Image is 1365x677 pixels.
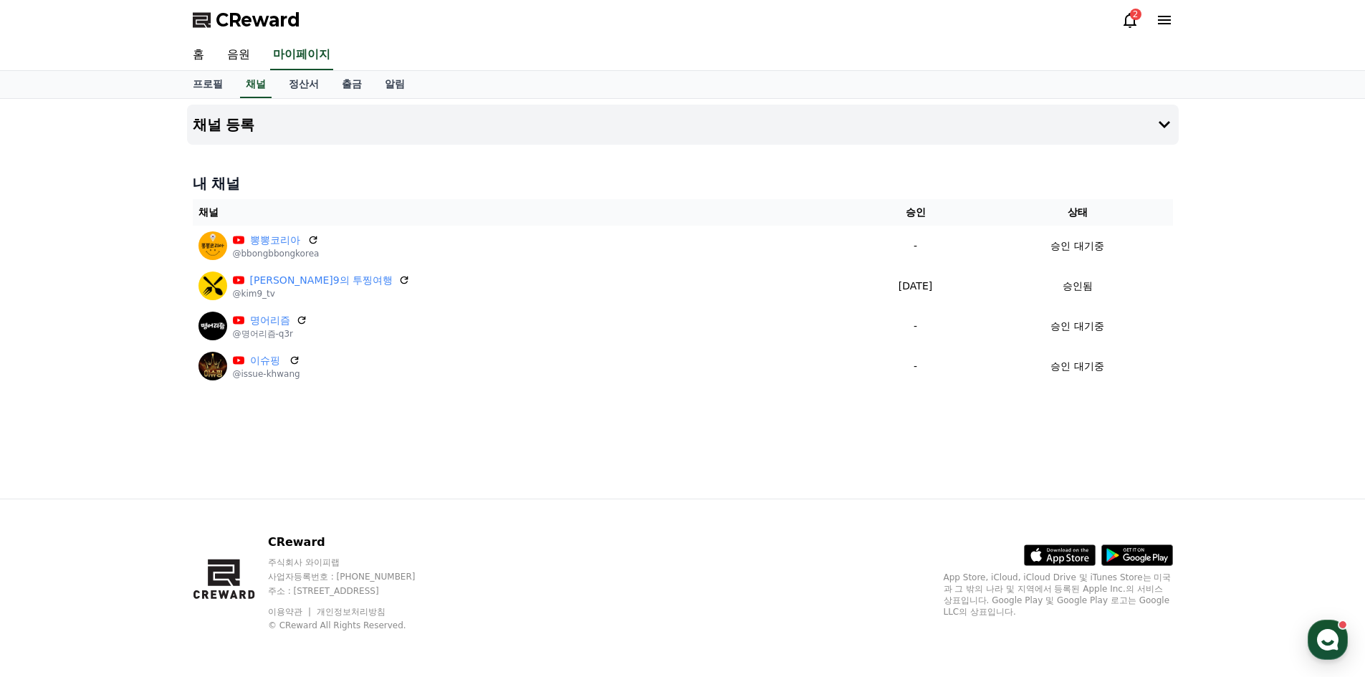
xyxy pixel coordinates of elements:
[854,319,976,334] p: -
[181,40,216,70] a: 홈
[277,71,330,98] a: 정산서
[944,572,1173,618] p: App Store, iCloud, iCloud Drive 및 iTunes Store는 미국과 그 밖의 나라 및 지역에서 등록된 Apple Inc.의 서비스 상표입니다. Goo...
[268,571,443,582] p: 사업자등록번호 : [PHONE_NUMBER]
[181,71,234,98] a: 프로필
[268,534,443,551] p: CReward
[216,9,300,32] span: CReward
[268,620,443,631] p: © CReward All Rights Reserved.
[1130,9,1141,20] div: 2
[193,9,300,32] a: CReward
[270,40,333,70] a: 마이페이지
[268,585,443,597] p: 주소 : [STREET_ADDRESS]
[1050,359,1103,374] p: 승인 대기중
[45,476,54,487] span: 홈
[1063,279,1093,294] p: 승인됨
[317,607,385,617] a: 개인정보처리방침
[268,557,443,568] p: 주식회사 와이피랩
[848,199,982,226] th: 승인
[185,454,275,490] a: 설정
[268,607,313,617] a: 이용약관
[330,71,373,98] a: 출금
[95,454,185,490] a: 대화
[1050,239,1103,254] p: 승인 대기중
[854,279,976,294] p: [DATE]
[198,231,227,260] img: 뽕뽕코리아
[854,359,976,374] p: -
[4,454,95,490] a: 홈
[233,248,320,259] p: @bbongbbongkorea
[250,233,302,248] a: 뽕뽕코리아
[131,476,148,488] span: 대화
[1050,319,1103,334] p: 승인 대기중
[198,272,227,300] img: Kim9의 투찡여행
[233,328,307,340] p: @명어리즘-q3r
[854,239,976,254] p: -
[216,40,262,70] a: 음원
[193,173,1173,193] h4: 내 채널
[1121,11,1139,29] a: 2
[240,71,272,98] a: 채널
[250,353,283,368] a: 이슈핑
[198,352,227,380] img: 이슈핑
[233,288,411,299] p: @kim9_tv
[193,199,849,226] th: 채널
[982,199,1173,226] th: 상태
[187,105,1179,145] button: 채널 등록
[193,117,255,133] h4: 채널 등록
[198,312,227,340] img: 명어리즘
[233,368,300,380] p: @issue-khwang
[250,273,393,288] a: [PERSON_NAME]9의 투찡여행
[373,71,416,98] a: 알림
[221,476,239,487] span: 설정
[250,313,290,328] a: 명어리즘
